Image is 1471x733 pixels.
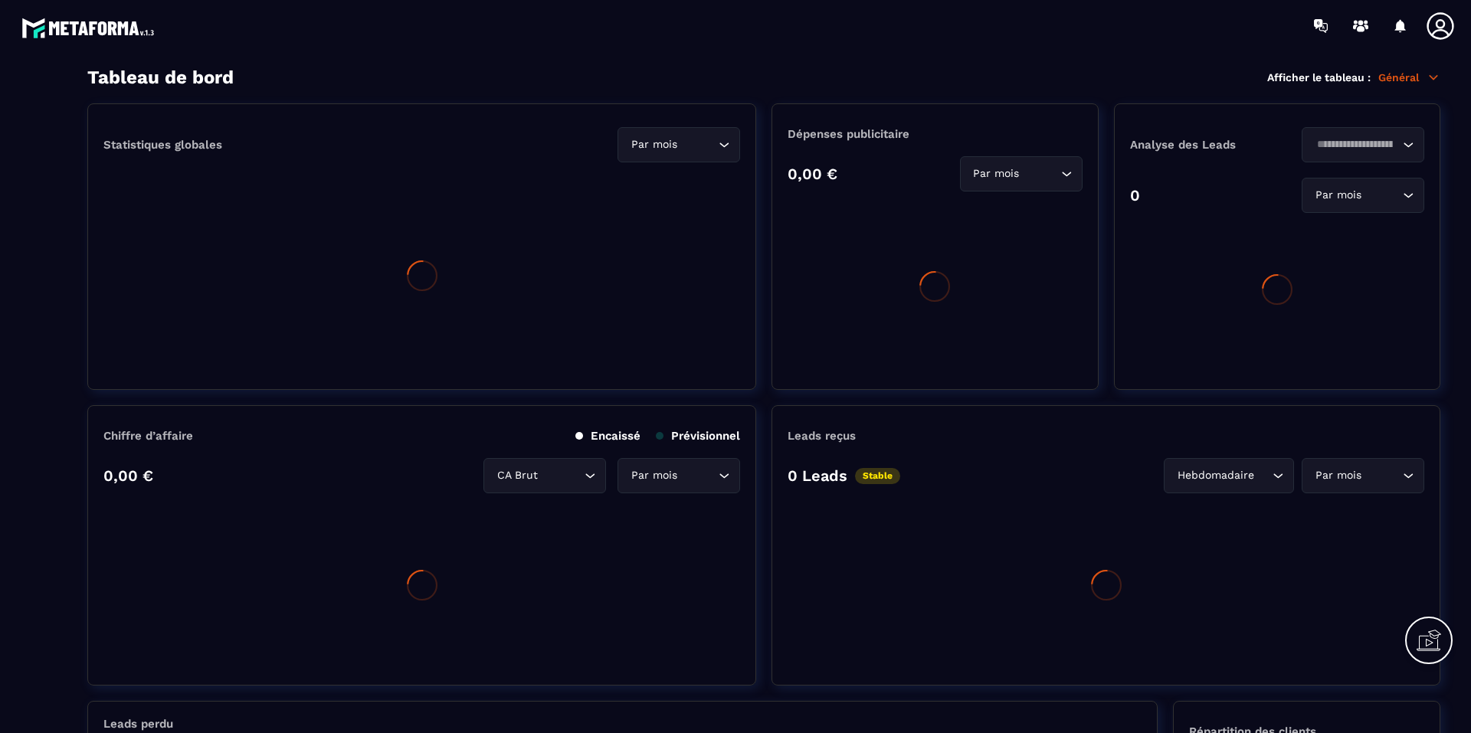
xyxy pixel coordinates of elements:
h3: Tableau de bord [87,67,234,88]
p: Leads perdu [103,717,173,731]
p: Stable [855,468,900,484]
div: Search for option [960,156,1083,191]
input: Search for option [680,136,715,153]
p: Prévisionnel [656,429,740,443]
span: CA Brut [493,467,541,484]
span: Par mois [1312,467,1365,484]
p: 0,00 € [103,466,153,485]
div: Search for option [1164,458,1294,493]
p: Statistiques globales [103,138,222,152]
p: Chiffre d’affaire [103,429,193,443]
img: logo [21,14,159,42]
p: 0 Leads [788,466,847,485]
div: Search for option [1302,458,1424,493]
div: Search for option [618,127,740,162]
input: Search for option [1257,467,1269,484]
input: Search for option [1365,187,1399,204]
div: Search for option [1302,127,1424,162]
div: Search for option [1302,178,1424,213]
p: 0 [1130,186,1140,205]
span: Par mois [627,467,680,484]
p: Dépenses publicitaire [788,127,1082,141]
span: Hebdomadaire [1174,467,1257,484]
input: Search for option [1365,467,1399,484]
input: Search for option [541,467,581,484]
input: Search for option [1023,165,1057,182]
span: Par mois [1312,187,1365,204]
p: Afficher le tableau : [1267,71,1371,83]
span: Par mois [627,136,680,153]
p: Analyse des Leads [1130,138,1277,152]
div: Search for option [618,458,740,493]
p: 0,00 € [788,165,837,183]
p: Encaissé [575,429,640,443]
span: Par mois [970,165,1023,182]
input: Search for option [680,467,715,484]
input: Search for option [1312,136,1399,153]
p: Général [1378,70,1440,84]
div: Search for option [483,458,606,493]
p: Leads reçus [788,429,856,443]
